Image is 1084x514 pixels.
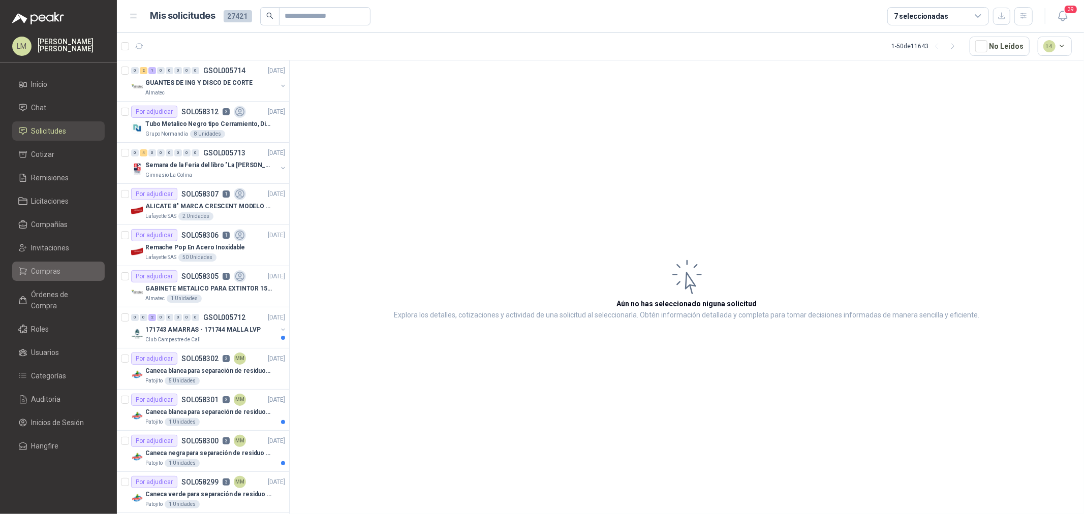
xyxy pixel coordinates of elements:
[131,410,143,422] img: Company Logo
[892,38,962,54] div: 1 - 50 de 11643
[12,262,105,281] a: Compras
[32,266,61,277] span: Compras
[145,253,176,262] p: Lafayette SAS
[145,130,188,138] p: Grupo Normandía
[181,232,219,239] p: SOL058306
[181,108,219,115] p: SOL058312
[32,196,69,207] span: Licitaciones
[268,107,285,117] p: [DATE]
[131,204,143,216] img: Company Logo
[1054,7,1072,25] button: 39
[165,459,200,467] div: 1 Unidades
[183,149,191,156] div: 0
[145,448,272,458] p: Caneca negra para separación de residuo 55 LT
[145,407,272,417] p: Caneca blanca para separación de residuos 10 LT
[145,459,163,467] p: Patojito
[192,149,199,156] div: 0
[268,66,285,76] p: [DATE]
[117,472,289,513] a: Por adjudicarSOL0582993MM[DATE] Company LogoCaneca verde para separación de residuo 55 LTPatojito...
[181,478,219,486] p: SOL058299
[145,336,201,344] p: Club Campestre de Cali
[12,12,64,24] img: Logo peakr
[181,355,219,362] p: SOL058302
[131,229,177,241] div: Por adjudicar
[266,12,273,19] span: search
[131,122,143,134] img: Company Logo
[178,253,216,262] div: 50 Unidades
[12,191,105,211] a: Licitaciones
[203,314,245,321] p: GSOL005712
[131,352,177,365] div: Por adjudicar
[223,108,230,115] p: 3
[32,417,84,428] span: Inicios de Sesión
[1038,37,1072,56] button: 14
[12,436,105,456] a: Hangfire
[140,67,147,74] div: 2
[32,324,49,335] span: Roles
[131,163,143,175] img: Company Logo
[117,266,289,307] a: Por adjudicarSOL0583051[DATE] Company LogoGABINETE METALICO PARA EXTINTOR 15 LBAlmatec1 Unidades
[165,418,200,426] div: 1 Unidades
[12,168,105,187] a: Remisiones
[268,477,285,487] p: [DATE]
[178,212,213,220] div: 2 Unidades
[223,355,230,362] p: 3
[894,11,948,22] div: 7 seleccionadas
[268,436,285,446] p: [DATE]
[234,435,246,447] div: MM
[117,348,289,390] a: Por adjudicarSOL0583023MM[DATE] Company LogoCaneca blanca para separación de residuos 121 LTPatoj...
[12,121,105,141] a: Solicitudes
[970,37,1030,56] button: No Leídos
[32,242,70,253] span: Invitaciones
[145,243,245,252] p: Remache Pop En Acero Inoxidable
[145,212,176,220] p: Lafayette SAS
[223,437,230,444] p: 3
[181,396,219,403] p: SOL058301
[145,418,163,426] p: Patojito
[131,314,139,321] div: 0
[1064,5,1078,14] span: 39
[181,437,219,444] p: SOL058300
[268,395,285,405] p: [DATE]
[145,295,165,303] p: Almatec
[38,38,105,52] p: [PERSON_NAME] [PERSON_NAME]
[131,311,287,344] a: 0 0 2 0 0 0 0 0 GSOL005712[DATE] Company Logo171743 AMARRAS - 171744 MALLA LVPClub Campestre de Cali
[165,500,200,508] div: 1 Unidades
[223,190,230,198] p: 1
[131,67,139,74] div: 0
[268,231,285,240] p: [DATE]
[234,394,246,406] div: MM
[131,451,143,463] img: Company Logo
[174,314,182,321] div: 0
[12,145,105,164] a: Cotizar
[131,65,287,97] a: 0 2 1 0 0 0 0 0 GSOL005714[DATE] Company LogoGUANTES DE ING Y DISCO DE CORTEAlmatec
[32,370,67,381] span: Categorías
[174,67,182,74] div: 0
[32,219,68,230] span: Compañías
[32,289,95,311] span: Órdenes de Compra
[12,75,105,94] a: Inicio
[223,396,230,403] p: 3
[223,273,230,280] p: 1
[223,232,230,239] p: 1
[117,225,289,266] a: Por adjudicarSOL0583061[DATE] Company LogoRemache Pop En Acero InoxidableLafayette SAS50 Unidades
[12,285,105,315] a: Órdenes de Compra
[268,189,285,199] p: [DATE]
[32,440,59,452] span: Hangfire
[145,160,272,170] p: Semana de la Feria del libro "La [PERSON_NAME]"
[203,67,245,74] p: GSOL005714
[12,319,105,339] a: Roles
[148,67,156,74] div: 1
[145,284,272,294] p: GABINETE METALICO PARA EXTINTOR 15 LB
[131,369,143,381] img: Company Logo
[157,67,165,74] div: 0
[145,490,272,499] p: Caneca verde para separación de residuo 55 LT
[140,314,147,321] div: 0
[12,215,105,234] a: Compañías
[131,188,177,200] div: Por adjudicar
[117,102,289,143] a: Por adjudicarSOL0583123[DATE] Company LogoTubo Metalico Negro tipo Cerramiento, Diametro 1-1/2", ...
[234,352,246,365] div: MM
[190,130,225,138] div: 8 Unidades
[268,313,285,323] p: [DATE]
[617,298,757,309] h3: Aún no has seleccionado niguna solicitud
